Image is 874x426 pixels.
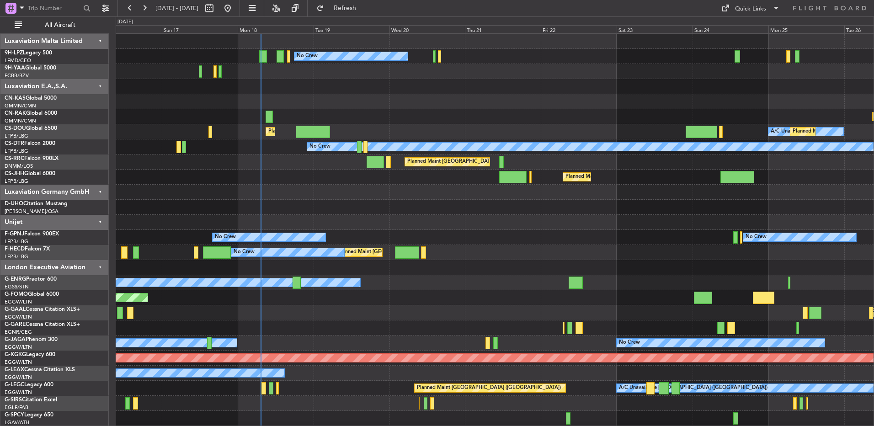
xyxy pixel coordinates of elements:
a: EGGW/LTN [5,389,32,396]
span: CN-KAS [5,96,26,101]
span: 9H-YAA [5,65,25,71]
a: CS-DTRFalcon 2000 [5,141,55,146]
span: CS-DOU [5,126,26,131]
div: Thu 21 [465,25,541,33]
a: FCBB/BZV [5,72,29,79]
div: No Crew [215,230,236,244]
div: Sun 17 [162,25,238,33]
a: LFPB/LBG [5,178,28,185]
a: G-LEAXCessna Citation XLS [5,367,75,373]
span: G-LEAX [5,367,24,373]
div: Quick Links [735,5,766,14]
a: [PERSON_NAME]/QSA [5,208,59,215]
div: Fri 22 [541,25,617,33]
div: No Crew [309,140,330,154]
a: CS-RRCFalcon 900LX [5,156,59,161]
a: EGSS/STN [5,283,29,290]
a: LFPB/LBG [5,148,28,154]
a: EGGW/LTN [5,298,32,305]
a: D-IJHOCitation Mustang [5,201,68,207]
span: G-SPCY [5,412,24,418]
a: LGAV/ATH [5,419,29,426]
span: CS-DTR [5,141,24,146]
a: LFPB/LBG [5,133,28,139]
span: F-HECD [5,246,25,252]
button: Refresh [312,1,367,16]
div: Mon 18 [238,25,314,33]
a: CS-JHHGlobal 6000 [5,171,55,176]
div: Mon 25 [768,25,844,33]
div: Sun 24 [693,25,768,33]
span: CS-JHH [5,171,24,176]
span: G-GAAL [5,307,26,312]
span: CS-RRC [5,156,24,161]
div: A/C Unavailable [GEOGRAPHIC_DATA] ([GEOGRAPHIC_DATA]) [619,381,767,395]
span: Refresh [326,5,364,11]
a: G-GAALCessna Citation XLS+ [5,307,80,312]
span: G-FOMO [5,292,28,297]
span: D-IJHO [5,201,23,207]
a: LFPB/LBG [5,253,28,260]
a: GMMN/CMN [5,102,36,109]
div: Tue 19 [314,25,389,33]
a: 9H-LPZLegacy 500 [5,50,52,56]
span: G-GARE [5,322,26,327]
div: [DATE] [117,18,133,26]
span: F-GPNJ [5,231,24,237]
a: G-SPCYLegacy 650 [5,412,53,418]
span: All Aircraft [24,22,96,28]
div: No Crew [297,49,318,63]
a: G-KGKGLegacy 600 [5,352,55,357]
a: EGGW/LTN [5,359,32,366]
div: Planned Maint [GEOGRAPHIC_DATA] ([GEOGRAPHIC_DATA]) [407,155,551,169]
div: No Crew [746,230,767,244]
a: G-JAGAPhenom 300 [5,337,58,342]
span: CN-RAK [5,111,26,116]
div: Sat 23 [617,25,693,33]
button: All Aircraft [10,18,99,32]
div: Sat 16 [86,25,162,33]
div: Planned Maint [GEOGRAPHIC_DATA] ([GEOGRAPHIC_DATA]) [268,125,412,138]
div: Planned Maint [GEOGRAPHIC_DATA] ([GEOGRAPHIC_DATA]) [417,381,561,395]
div: Wed 20 [389,25,465,33]
a: G-LEGCLegacy 600 [5,382,53,388]
span: G-SIRS [5,397,22,403]
a: EGLF/FAB [5,404,28,411]
a: G-FOMOGlobal 6000 [5,292,59,297]
a: EGNR/CEG [5,329,32,335]
span: G-KGKG [5,352,26,357]
span: [DATE] - [DATE] [155,4,198,12]
a: DNMM/LOS [5,163,33,170]
input: Trip Number [28,1,80,15]
span: G-LEGC [5,382,24,388]
a: F-HECDFalcon 7X [5,246,50,252]
span: 9H-LPZ [5,50,23,56]
a: LFMD/CEQ [5,57,31,64]
a: LFPB/LBG [5,238,28,245]
a: EGGW/LTN [5,314,32,320]
a: EGGW/LTN [5,374,32,381]
button: Quick Links [717,1,784,16]
a: CN-KASGlobal 5000 [5,96,57,101]
a: G-SIRSCitation Excel [5,397,57,403]
a: CS-DOUGlobal 6500 [5,126,57,131]
div: Planned Maint [GEOGRAPHIC_DATA] ([GEOGRAPHIC_DATA]) [565,170,709,184]
span: G-ENRG [5,277,26,282]
a: G-ENRGPraetor 600 [5,277,57,282]
a: EGGW/LTN [5,344,32,351]
div: A/C Unavailable [771,125,809,138]
a: F-GPNJFalcon 900EX [5,231,59,237]
div: No Crew [234,245,255,259]
a: G-GARECessna Citation XLS+ [5,322,80,327]
a: CN-RAKGlobal 6000 [5,111,57,116]
a: GMMN/CMN [5,117,36,124]
a: 9H-YAAGlobal 5000 [5,65,56,71]
span: G-JAGA [5,337,26,342]
div: No Crew [619,336,640,350]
